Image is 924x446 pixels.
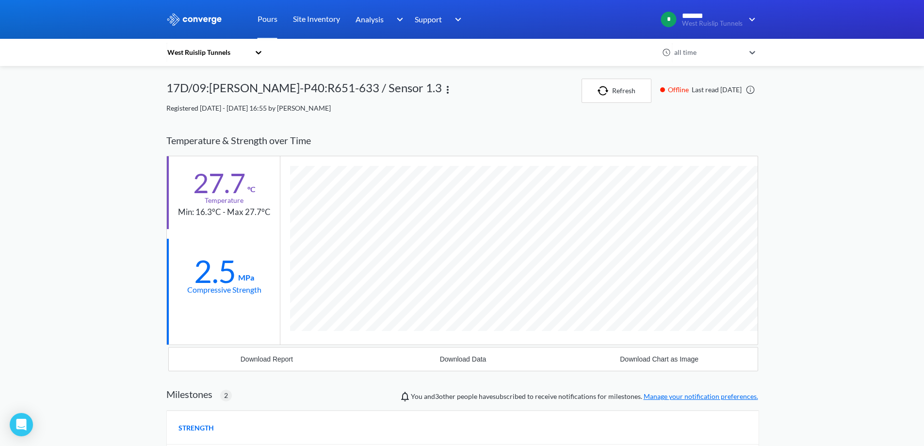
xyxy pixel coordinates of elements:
span: West Ruislip Tunnels [682,20,743,27]
div: Compressive Strength [187,283,261,296]
img: notifications-icon.svg [399,391,411,402]
button: Download Chart as Image [561,347,758,371]
img: logo_ewhite.svg [166,13,223,26]
span: Analysis [356,13,384,25]
div: 17D/09:[PERSON_NAME]-P40:R651-633 / Sensor 1.3 [166,79,442,103]
div: Min: 16.3°C - Max 27.7°C [178,206,271,219]
button: Download Report [169,347,365,371]
span: Registered [DATE] - [DATE] 16:55 by [PERSON_NAME] [166,104,331,112]
span: STRENGTH [178,423,214,433]
img: more.svg [442,84,454,96]
span: You and people have subscribed to receive notifications for milestones. [411,391,758,402]
img: downArrow.svg [449,14,464,25]
h2: Milestones [166,388,212,400]
img: downArrow.svg [743,14,758,25]
div: Last read [DATE] [655,84,758,95]
button: Download Data [365,347,561,371]
div: 27.7 [193,171,245,195]
span: Justin Elliott, Sudharshan Sivarajah, Thulasiram Baheerathan [435,392,455,400]
div: Open Intercom Messenger [10,413,33,436]
div: Download Chart as Image [620,355,698,363]
div: West Ruislip Tunnels [166,47,250,58]
div: all time [672,47,745,58]
span: Support [415,13,442,25]
span: 2 [224,390,228,401]
img: downArrow.svg [390,14,405,25]
div: Temperature [205,195,243,206]
div: 2.5 [194,259,236,283]
img: icon-refresh.svg [598,86,612,96]
a: Manage your notification preferences. [644,392,758,400]
img: icon-clock.svg [662,48,671,57]
div: Download Data [440,355,486,363]
button: Refresh [582,79,651,103]
div: Temperature & Strength over Time [166,125,758,156]
div: Download Report [241,355,293,363]
span: Offline [668,84,692,95]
